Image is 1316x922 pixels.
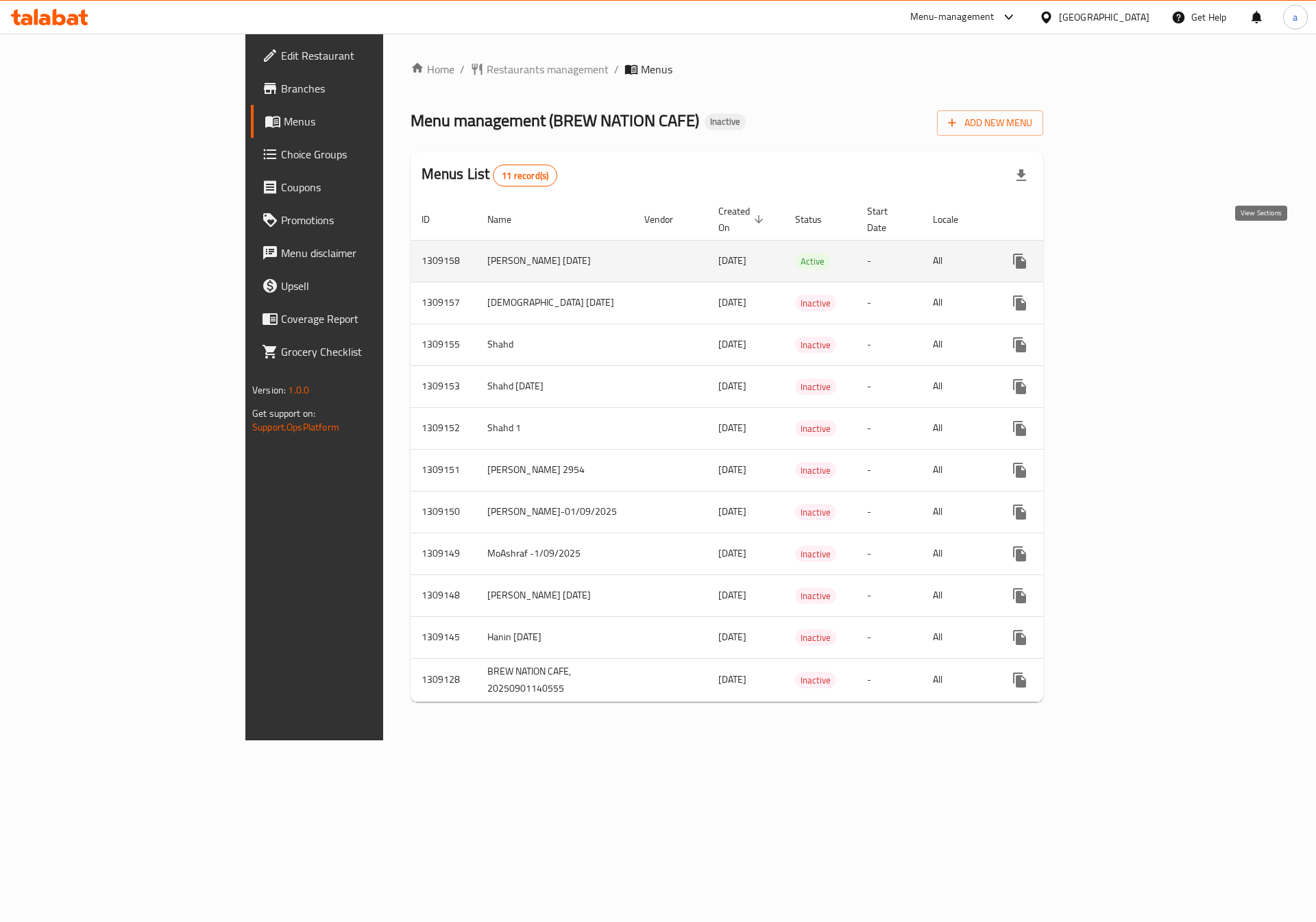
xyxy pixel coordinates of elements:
td: Shahd [DATE] [476,365,633,407]
span: 1.0.0 [288,381,309,399]
td: All [922,574,992,616]
span: Inactive [795,337,836,353]
td: - [856,240,922,282]
td: BREW NATION CAFE, 20250901140555 [476,658,633,701]
button: more [1003,412,1036,445]
div: Inactive [795,378,836,395]
h2: Menus List [422,164,557,186]
td: All [922,324,992,365]
td: [PERSON_NAME] [DATE] [476,574,633,616]
td: All [922,282,992,324]
span: Restaurants management [487,61,609,77]
span: Vendor [644,211,691,228]
span: Version: [252,381,286,399]
div: Total records count [493,165,557,186]
td: - [856,282,922,324]
button: more [1003,287,1036,319]
div: Inactive [795,672,836,688]
span: Inactive [795,505,836,520]
a: Support.OpsPlatform [252,418,339,436]
span: [DATE] [718,419,746,437]
span: Branches [281,80,454,97]
button: more [1003,579,1036,612]
span: [DATE] [718,293,746,311]
button: Change Status [1036,664,1069,696]
span: [DATE] [718,670,746,688]
div: Inactive [795,629,836,646]
span: Menu management ( BREW NATION CAFE ) [411,105,699,136]
td: - [856,658,922,701]
span: Coverage Report [281,311,454,327]
div: Inactive [795,546,836,562]
td: All [922,240,992,282]
button: more [1003,537,1036,570]
button: Change Status [1036,579,1069,612]
span: Start Date [867,203,905,236]
td: Shahd [476,324,633,365]
span: Add New Menu [948,114,1032,132]
td: All [922,616,992,658]
span: Status [795,211,840,228]
li: / [614,61,619,77]
span: Grocery Checklist [281,343,454,360]
td: [PERSON_NAME] 2954 [476,449,633,491]
td: All [922,365,992,407]
button: Change Status [1036,496,1069,529]
button: more [1003,370,1036,403]
span: a [1293,10,1297,25]
span: Upsell [281,278,454,294]
a: Grocery Checklist [251,335,465,368]
td: Shahd 1 [476,407,633,449]
span: [DATE] [718,628,746,646]
div: Inactive [795,420,836,437]
td: Hanin [DATE] [476,616,633,658]
a: Upsell [251,269,465,302]
span: [DATE] [718,586,746,604]
button: Change Status [1036,537,1069,570]
td: MoAshraf -1/09/2025 [476,533,633,574]
td: All [922,658,992,701]
span: Get support on: [252,404,315,422]
span: Inactive [795,588,836,604]
span: Inactive [795,295,836,311]
span: Inactive [795,546,836,562]
td: All [922,407,992,449]
span: Promotions [281,212,454,228]
button: Change Status [1036,370,1069,403]
td: - [856,407,922,449]
nav: breadcrumb [411,61,1043,77]
a: Branches [251,72,465,105]
span: [DATE] [718,544,746,562]
div: Active [795,253,830,269]
button: Change Status [1036,245,1069,278]
td: [PERSON_NAME] [DATE] [476,240,633,282]
div: Inactive [795,587,836,604]
th: Actions [992,199,1146,241]
span: Active [795,254,830,269]
span: Inactive [705,116,746,128]
button: Change Status [1036,328,1069,361]
a: Promotions [251,204,465,236]
td: - [856,574,922,616]
span: Menus [641,61,672,77]
button: more [1003,664,1036,696]
span: Menu disclaimer [281,245,454,261]
span: 11 record(s) [493,169,557,182]
button: more [1003,245,1036,278]
span: Menus [284,113,454,130]
span: [DATE] [718,377,746,395]
a: Edit Restaurant [251,39,465,72]
div: Inactive [795,462,836,478]
td: [PERSON_NAME]-01/09/2025 [476,491,633,533]
span: Inactive [795,463,836,478]
span: Choice Groups [281,146,454,162]
td: - [856,616,922,658]
td: All [922,533,992,574]
table: enhanced table [411,199,1146,702]
div: Inactive [795,337,836,353]
div: Inactive [705,114,746,130]
span: Locale [933,211,976,228]
td: All [922,449,992,491]
span: Coupons [281,179,454,195]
